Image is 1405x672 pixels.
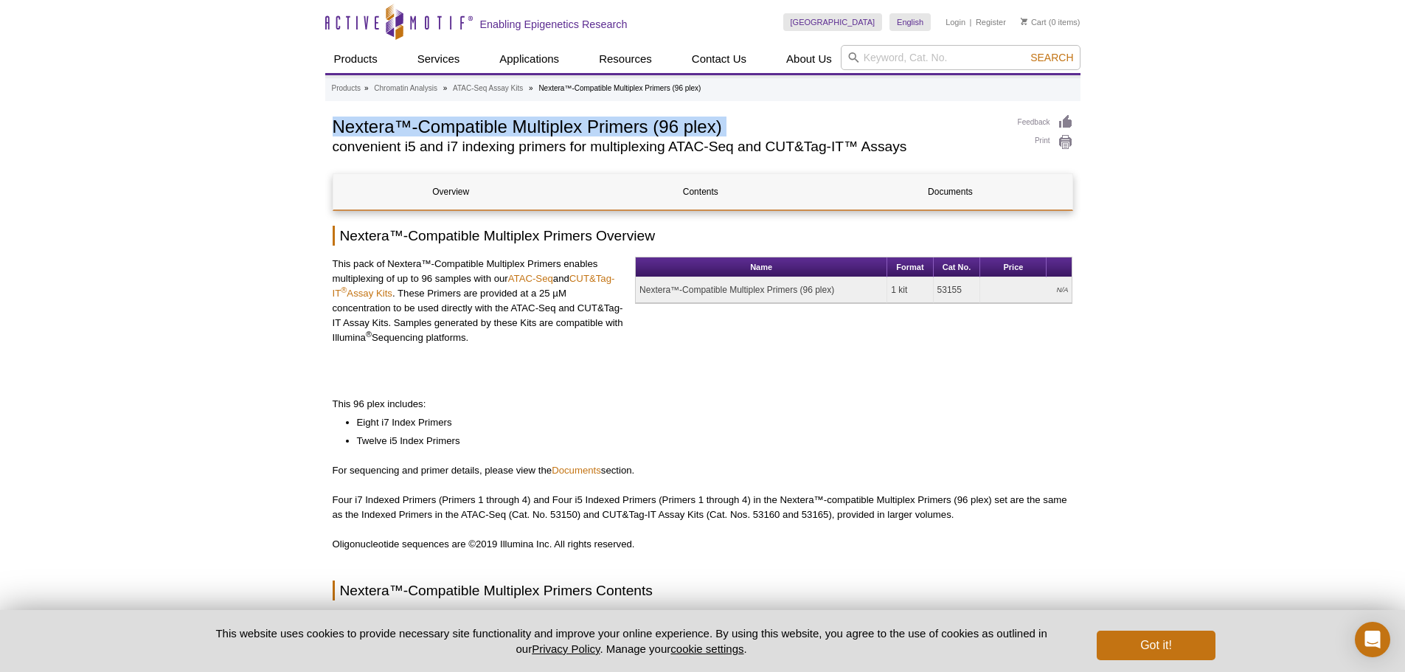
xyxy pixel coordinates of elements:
p: For sequencing and primer details, please view the section. [333,463,1073,478]
p: This website uses cookies to provide necessary site functionality and improve your online experie... [190,626,1073,657]
button: Got it! [1097,631,1215,660]
p: This 96 plex includes: [333,397,1073,412]
a: Cart [1021,17,1047,27]
a: Login [946,17,965,27]
a: ATAC-Seq [508,273,553,284]
span: Search [1030,52,1073,63]
h2: Nextera™-Compatible Multiplex Primers Contents [333,581,1073,600]
td: 1 kit [887,277,933,303]
td: 53155 [934,277,981,303]
img: Your Cart [1021,18,1027,25]
sup: ® [341,285,347,294]
li: | [970,13,972,31]
th: Price [980,257,1047,277]
sup: ® [366,330,372,339]
li: » [529,84,533,92]
a: Applications [490,45,568,73]
h2: Nextera™-Compatible Multiplex Primers Overview [333,226,1073,246]
button: Search [1026,51,1078,64]
p: Oligonucleotide sequences are ©2019 Illumina Inc. All rights reserved. [333,537,1073,552]
a: Feedback [1018,114,1073,131]
a: Print [1018,134,1073,150]
a: Register [976,17,1006,27]
li: Eight i7 Index Primers [357,415,1058,430]
td: Nextera™-Compatible Multiplex Primers (96 plex) [636,277,887,303]
a: Services [409,45,469,73]
li: » [443,84,448,92]
th: Format [887,257,933,277]
a: Resources [590,45,661,73]
a: Documents [552,465,601,476]
th: Cat No. [934,257,981,277]
td: N/A [980,277,1072,303]
a: About Us [777,45,841,73]
th: Name [636,257,887,277]
a: Products [325,45,386,73]
h2: Enabling Epigenetics Research [480,18,628,31]
a: Documents [833,174,1068,209]
li: Twelve i5 Index Primers [357,434,1058,448]
li: (0 items) [1021,13,1080,31]
div: Open Intercom Messenger [1355,622,1390,657]
a: Overview [333,174,569,209]
a: Contents [583,174,818,209]
h1: Nextera™-Compatible Multiplex Primers (96 plex) [333,114,1003,136]
a: [GEOGRAPHIC_DATA] [783,13,883,31]
a: Chromatin Analysis [374,82,437,95]
p: This pack of Nextera™-Compatible Multiplex Primers enables multiplexing of up to 96 samples with ... [333,257,625,345]
button: cookie settings [670,642,743,655]
p: Four i7 Indexed Primers (Primers 1 through 4) and Four i5 Indexed Primers (Primers 1 through 4) i... [333,493,1073,522]
a: Privacy Policy [532,642,600,655]
h2: convenient i5 and i7 indexing primers for multiplexing ATAC-Seq and CUT&Tag-IT™ Assays [333,140,1003,153]
li: Nextera™-Compatible Multiplex Primers (96 plex) [538,84,701,92]
a: Contact Us [683,45,755,73]
a: ATAC-Seq Assay Kits [453,82,523,95]
input: Keyword, Cat. No. [841,45,1080,70]
a: English [889,13,931,31]
li: » [364,84,369,92]
a: Products [332,82,361,95]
